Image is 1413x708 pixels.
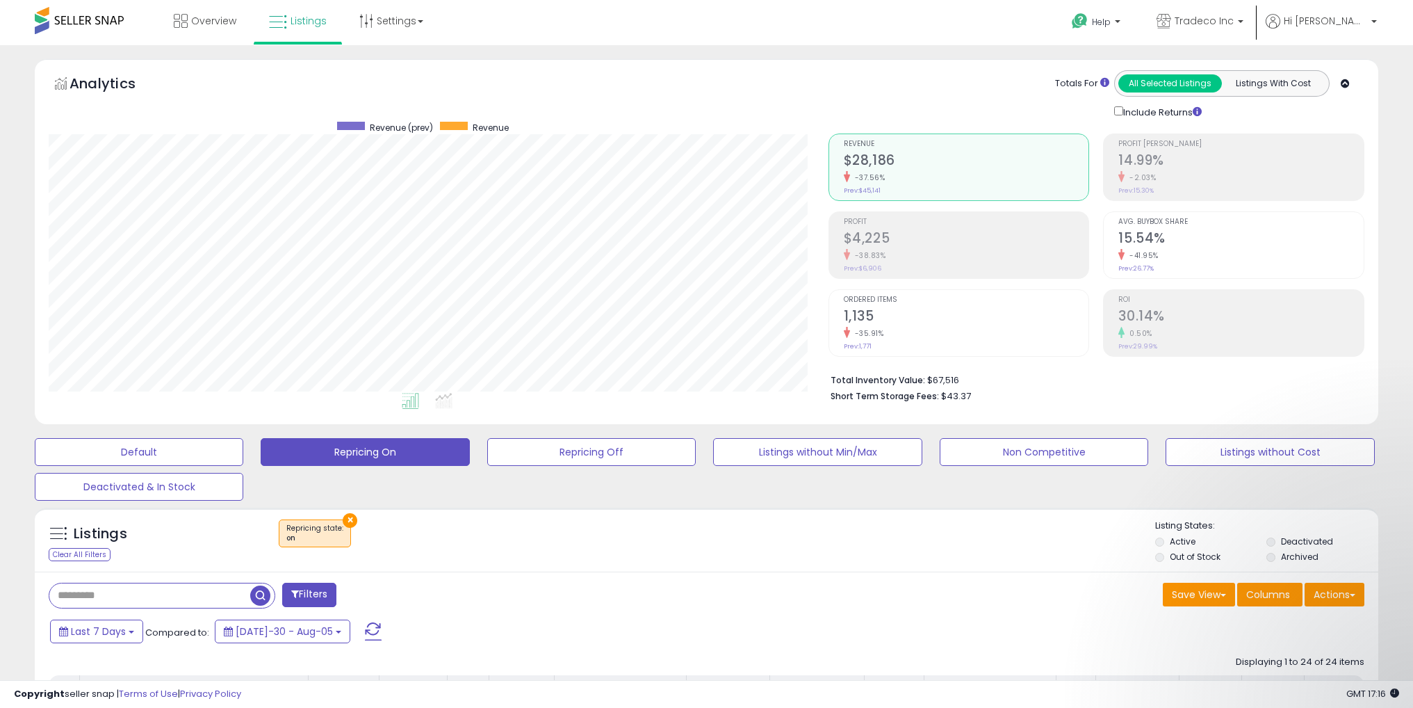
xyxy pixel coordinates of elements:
button: [DATE]-30 - Aug-05 [215,620,350,643]
label: Active [1170,536,1195,547]
strong: Copyright [14,687,65,700]
div: seller snap | | [14,688,241,701]
small: Prev: 26.77% [1118,264,1154,273]
span: Revenue [473,122,509,134]
button: × [343,513,357,528]
button: Columns [1237,583,1302,606]
h2: $28,186 [844,152,1089,171]
button: Filters [282,583,336,607]
label: Archived [1281,551,1318,563]
div: Totals For [1055,77,1109,90]
small: -2.03% [1125,172,1156,183]
small: -38.83% [850,250,886,261]
button: Non Competitive [940,438,1148,466]
label: Out of Stock [1170,551,1220,563]
h2: 1,135 [844,308,1089,327]
span: Ordered Items [844,296,1089,304]
b: Total Inventory Value: [831,374,925,386]
button: Repricing On [261,438,469,466]
span: Revenue (prev) [370,122,433,134]
p: Listing States: [1155,520,1378,533]
h5: Analytics [70,74,163,97]
span: Profit [844,218,1089,226]
button: Save View [1163,583,1235,606]
span: Tradeco Inc [1175,14,1234,28]
button: Actions [1305,583,1364,606]
h2: $4,225 [844,230,1089,249]
div: Include Returns [1104,104,1218,120]
span: ROI [1118,296,1364,304]
h2: 14.99% [1118,152,1364,171]
button: All Selected Listings [1118,74,1222,92]
small: Prev: $45,141 [844,186,881,195]
b: Short Term Storage Fees: [831,390,939,402]
span: Hi [PERSON_NAME] [1284,14,1367,28]
button: Last 7 Days [50,620,143,643]
button: Default [35,438,243,466]
h2: 30.14% [1118,308,1364,327]
button: Listings without Min/Max [713,438,922,466]
button: Listings With Cost [1221,74,1325,92]
small: -37.56% [850,172,885,183]
small: Prev: 15.30% [1118,186,1154,195]
span: Repricing state : [286,523,343,544]
span: Overview [191,14,236,28]
a: Help [1061,2,1134,45]
span: Avg. Buybox Share [1118,218,1364,226]
span: Compared to: [145,626,209,639]
a: Hi [PERSON_NAME] [1266,14,1377,45]
h5: Listings [74,524,127,544]
button: Deactivated & In Stock [35,473,243,501]
li: $67,516 [831,371,1354,387]
small: Prev: $6,906 [844,264,881,273]
span: Listings [291,14,327,28]
h2: 15.54% [1118,230,1364,249]
a: Terms of Use [119,687,178,700]
div: on [286,533,343,543]
div: Clear All Filters [49,548,111,561]
a: Privacy Policy [180,687,241,700]
small: 0.50% [1125,328,1152,339]
span: $43.37 [941,389,971,403]
label: Deactivated [1281,536,1333,547]
small: -41.95% [1125,250,1159,261]
span: Last 7 Days [71,625,126,638]
small: Prev: 1,771 [844,342,872,351]
span: [DATE]-30 - Aug-05 [236,625,333,638]
small: -35.91% [850,328,884,339]
span: Profit [PERSON_NAME] [1118,140,1364,148]
button: Listings without Cost [1166,438,1374,466]
button: Repricing Off [487,438,696,466]
span: Help [1092,16,1111,28]
small: Prev: 29.99% [1118,342,1157,351]
span: Columns [1246,588,1290,602]
i: Get Help [1071,13,1088,30]
span: Revenue [844,140,1089,148]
